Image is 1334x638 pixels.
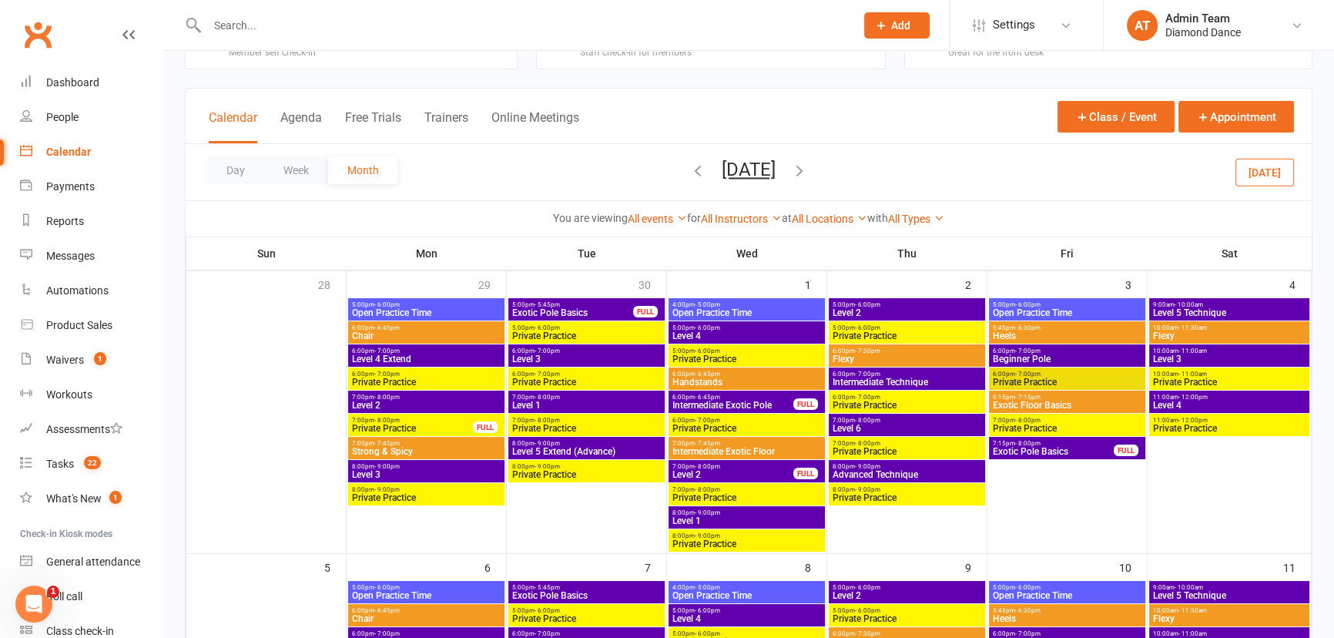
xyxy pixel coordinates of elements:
span: - 11:30am [1178,607,1207,614]
span: Beginner Pole [992,354,1142,364]
span: Private Practice [832,493,982,502]
div: 5 [324,554,346,579]
button: Trainers [424,110,468,143]
span: 10:00am [1152,324,1306,331]
span: - 9:00pm [855,463,880,470]
span: 7:00pm [832,440,982,447]
span: - 6:00pm [855,301,880,308]
a: Tasks 22 [20,447,163,482]
span: - 6:45pm [695,394,720,401]
button: Class / Event [1057,101,1175,133]
span: 5:00pm [351,584,501,591]
span: Private Practice [511,614,662,623]
a: All Locations [792,213,867,225]
span: - 7:30pm [855,630,880,637]
strong: at [782,212,792,224]
span: - 10:00am [1175,301,1203,308]
span: Open Practice Time [351,591,501,600]
span: - 7:00pm [1015,348,1041,354]
a: Roll call [20,579,163,614]
div: 2 [965,271,987,297]
div: People [46,111,79,123]
span: - 11:00am [1178,371,1207,378]
span: 10:00am [1152,607,1306,614]
div: Roll call [46,590,82,603]
span: Private Practice [351,378,501,387]
span: 5:00pm [832,324,982,331]
span: Level 2 [672,470,794,479]
span: - 6:00pm [855,607,880,614]
span: Private Practice [832,447,982,456]
button: Week [264,156,328,184]
div: 8 [805,554,826,579]
span: 7:00pm [832,417,982,424]
div: FULL [633,306,658,317]
span: 11:00am [1152,417,1306,424]
span: - 6:00pm [855,324,880,331]
span: 11:00am [1152,394,1306,401]
strong: You are viewing [553,212,628,224]
span: Private Practice [832,401,982,410]
span: Flexy [832,354,982,364]
span: 7:00pm [351,394,501,401]
span: - 6:00pm [1015,584,1041,591]
span: 6:00pm [992,371,1142,378]
span: 7:00pm [511,417,662,424]
div: Admin Team [1165,12,1241,25]
span: Level 4 Extend [351,354,501,364]
span: 6:00pm [832,394,982,401]
a: Calendar [20,135,163,170]
span: Private Practice [351,493,501,502]
span: - 8:00pm [374,417,400,424]
strong: with [867,212,888,224]
span: - 8:00pm [695,463,720,470]
span: - 6:00pm [695,630,720,637]
span: - 6:00pm [535,324,560,331]
span: - 7:15pm [1015,394,1041,401]
div: Diamond Dance [1165,25,1241,39]
button: Online Meetings [491,110,579,143]
span: - 6:00pm [1015,301,1041,308]
span: - 9:00pm [535,463,560,470]
div: 11 [1283,554,1311,579]
span: 5:00pm [511,324,662,331]
th: Thu [827,237,987,270]
span: 6:00pm [351,607,501,614]
th: Fri [987,237,1148,270]
a: Automations [20,274,163,308]
span: - 6:00pm [695,324,720,331]
div: 10 [1119,554,1147,579]
span: 5:00pm [511,584,662,591]
span: Level 1 [672,516,822,526]
div: 29 [478,271,506,297]
span: 7:00pm [511,394,662,401]
span: 5:00pm [992,584,1142,591]
span: Heels [992,614,1142,623]
div: Waivers [46,354,84,366]
span: 7:00pm [351,417,474,424]
span: 5:00pm [672,348,822,354]
span: 5:00pm [832,301,982,308]
span: - 9:00pm [855,486,880,493]
div: Reports [46,215,84,227]
span: - 8:00pm [1015,417,1041,424]
div: 7 [645,554,666,579]
div: Assessments [46,423,122,435]
a: Product Sales [20,308,163,343]
span: 5:00pm [351,301,501,308]
span: 1 [94,352,106,365]
span: Level 6 [832,424,982,433]
div: 6 [484,554,506,579]
span: - 5:45pm [535,584,560,591]
span: - 6:45pm [374,324,400,331]
div: Member self check-in [229,47,324,58]
span: - 7:00pm [855,394,880,401]
div: Automations [46,284,109,297]
div: FULL [1114,445,1138,456]
span: Private Practice [511,331,662,341]
span: - 7:30pm [855,348,880,354]
span: - 8:00pm [855,417,880,424]
span: - 7:00pm [535,348,560,354]
span: Private Practice [992,378,1142,387]
th: Mon [347,237,507,270]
